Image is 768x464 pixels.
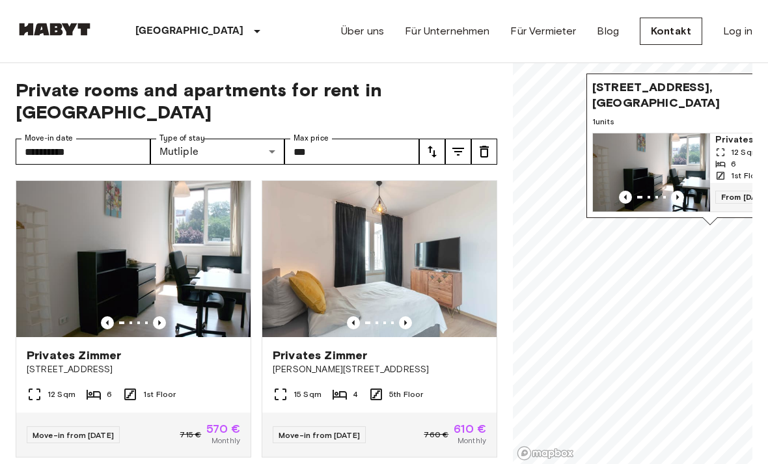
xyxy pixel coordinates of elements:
span: 15 Sqm [294,389,322,400]
button: Previous image [671,191,684,204]
span: 12 Sqm [731,146,759,158]
label: Move-in date [25,133,73,144]
span: Move-in from [DATE] [279,430,360,440]
span: [PERSON_NAME][STREET_ADDRESS] [273,363,486,376]
span: Privates Zimmer [27,348,121,363]
span: 12 Sqm [48,389,75,400]
a: Blog [597,23,619,39]
span: 760 € [424,429,448,441]
span: Private rooms and apartments for rent in [GEOGRAPHIC_DATA] [16,79,497,123]
img: Marketing picture of unit DE-01-041-02M [593,133,710,212]
button: Previous image [399,316,412,329]
img: Marketing picture of unit DE-01-041-02M [16,181,251,337]
button: Previous image [153,316,166,329]
span: Move-in from [DATE] [33,430,114,440]
button: Previous image [101,316,114,329]
button: tune [471,139,497,165]
a: Log in [723,23,752,39]
span: Monthly [212,435,240,446]
img: Marketing picture of unit DE-01-006-009-03HF [262,181,497,337]
span: Privates Zimmer [273,348,367,363]
span: 6 [731,158,736,170]
span: 1st Floor [143,389,176,400]
span: 570 € [206,423,240,435]
a: Mapbox logo [517,446,574,461]
p: [GEOGRAPHIC_DATA] [135,23,244,39]
label: Type of stay [159,133,205,144]
button: Previous image [619,191,632,204]
a: Für Unternehmen [405,23,489,39]
img: Habyt [16,23,94,36]
a: Kontakt [640,18,702,45]
span: 610 € [454,423,486,435]
a: Marketing picture of unit DE-01-041-02MPrevious imagePrevious imagePrivates Zimmer[STREET_ADDRESS... [16,180,251,457]
button: tune [419,139,445,165]
span: 6 [107,389,112,400]
div: Mutliple [150,139,285,165]
button: tune [445,139,471,165]
a: Marketing picture of unit DE-01-006-009-03HFPrevious imagePrevious imagePrivates Zimmer[PERSON_NA... [262,180,497,457]
span: [STREET_ADDRESS] [27,363,240,376]
span: 1st Floor [731,170,763,182]
label: Max price [294,133,329,144]
span: 715 € [180,429,201,441]
span: 5th Floor [389,389,423,400]
button: Previous image [347,316,360,329]
a: Über uns [341,23,384,39]
input: Choose date, selected date is 15 Sep 2025 [16,139,150,165]
span: Monthly [458,435,486,446]
a: Für Vermieter [510,23,576,39]
span: 4 [353,389,358,400]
